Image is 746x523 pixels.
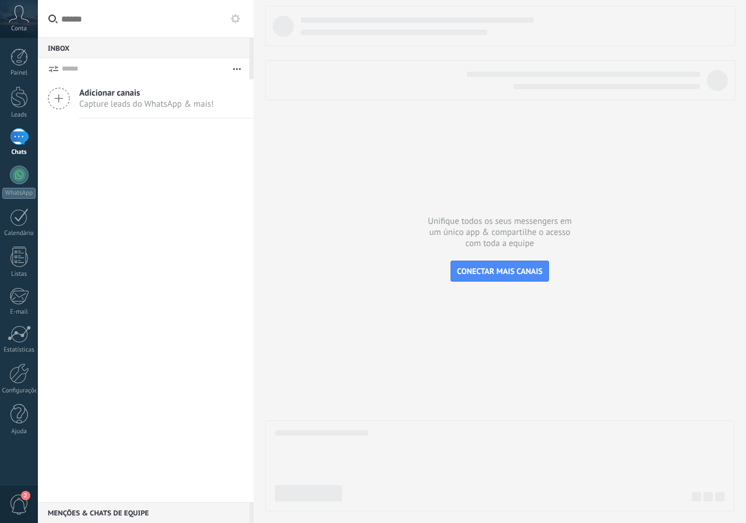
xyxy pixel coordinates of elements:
div: Chats [2,149,36,156]
div: Configurações [2,387,36,395]
div: Leads [2,111,36,119]
div: Ajuda [2,428,36,436]
span: Capture leads do WhatsApp & mais! [79,99,214,110]
span: 2 [21,491,30,500]
div: Calendário [2,230,36,237]
div: Inbox [38,37,249,58]
div: E-mail [2,308,36,316]
span: Conta [11,25,27,33]
div: Estatísticas [2,346,36,354]
button: Mais [224,58,249,79]
div: Listas [2,271,36,278]
div: Painel [2,69,36,77]
div: Menções & Chats de equipe [38,502,249,523]
span: Adicionar canais [79,87,214,99]
span: CONECTAR MAIS CANAIS [457,266,543,276]
div: WhatsApp [2,188,36,199]
button: CONECTAR MAIS CANAIS [451,261,549,282]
